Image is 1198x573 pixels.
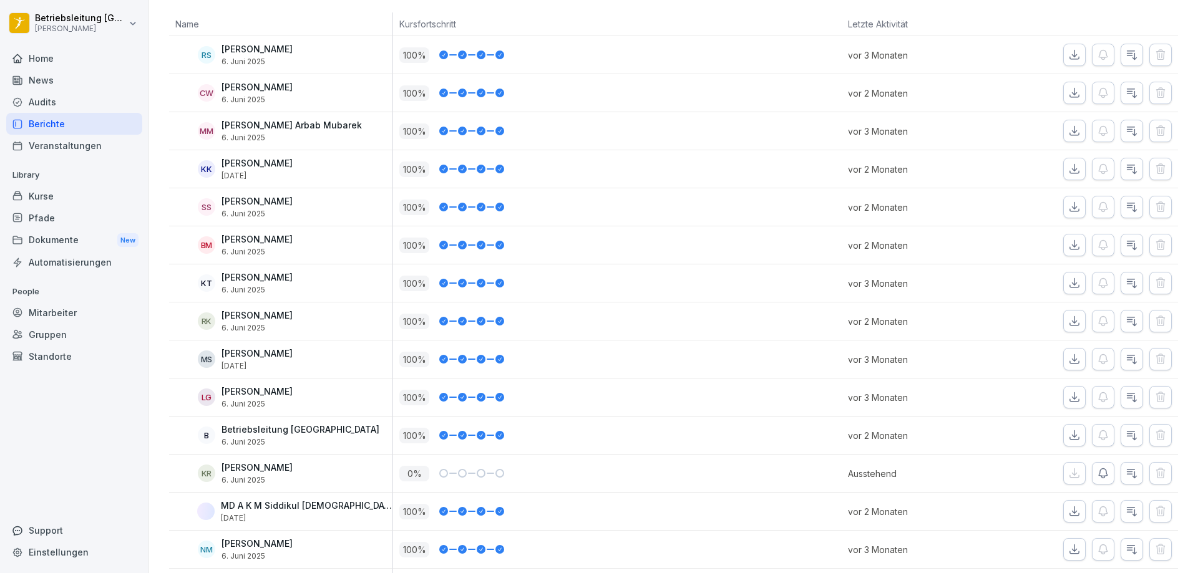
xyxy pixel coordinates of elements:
[6,251,142,273] a: Automatisierungen
[222,158,293,169] p: [PERSON_NAME]
[175,17,386,31] p: Name
[222,552,293,561] p: 6. Juni 2025
[399,47,429,63] p: 100 %
[222,400,293,408] p: 6. Juni 2025
[848,543,982,556] p: vor 3 Monaten
[848,201,982,214] p: vor 2 Monaten
[198,426,215,444] div: B
[848,277,982,290] p: vor 3 Monaten
[399,352,429,367] p: 100 %
[222,476,293,484] p: 6. Juni 2025
[222,209,293,218] p: 6. Juni 2025
[222,425,379,435] p: Betriebsleitung [GEOGRAPHIC_DATA]
[6,324,142,345] a: Gruppen
[6,282,142,302] p: People
[6,302,142,324] a: Mitarbeiter
[198,465,215,482] div: KR
[6,541,142,563] a: Einstellungen
[198,122,215,140] div: MM
[6,113,142,135] div: Berichte
[848,353,982,366] p: vor 3 Monaten
[222,133,362,142] p: 6. Juni 2025
[198,274,215,292] div: KT
[35,24,126,33] p: [PERSON_NAME]
[399,276,429,291] p: 100 %
[848,17,976,31] p: Letzte Aktivität
[198,350,215,368] div: MS
[222,171,293,180] p: [DATE]
[222,362,293,370] p: [DATE]
[197,503,214,520] img: u0dd4zhz8l411xntjazqpgym.png
[6,229,142,252] div: Dokumente
[198,388,215,406] div: LG
[222,387,293,397] p: [PERSON_NAME]
[222,57,293,66] p: 6. Juni 2025
[399,466,429,481] p: 0 %
[399,314,429,329] p: 100 %
[222,311,293,321] p: [PERSON_NAME]
[222,95,293,104] p: 6. Juni 2025
[6,135,142,156] a: Veranstaltungen
[35,13,126,24] p: Betriebsleitung [GEOGRAPHIC_DATA]
[848,239,982,252] p: vor 2 Monaten
[6,229,142,252] a: DokumenteNew
[848,391,982,404] p: vor 3 Monaten
[6,345,142,367] a: Standorte
[198,236,215,254] div: BM
[6,165,142,185] p: Library
[221,514,393,522] p: [DATE]
[399,17,667,31] p: Kursfortschritt
[117,233,139,248] div: New
[222,120,362,131] p: [PERSON_NAME] Arbab Mubarek
[222,324,293,332] p: 6. Juni 2025
[198,541,215,558] div: NM
[848,505,982,518] p: vor 2 Monaten
[222,44,293,55] p: [PERSON_NAME]
[198,84,215,102] div: CW
[399,200,429,215] p: 100 %
[848,49,982,62] p: vor 3 Monaten
[6,185,142,207] a: Kurse
[6,47,142,69] a: Home
[6,207,142,229] a: Pfade
[399,390,429,405] p: 100 %
[222,286,293,294] p: 6. Juni 2025
[6,69,142,91] a: News
[198,46,215,64] div: RS
[222,234,293,245] p: [PERSON_NAME]
[222,349,293,359] p: [PERSON_NAME]
[399,504,429,519] p: 100 %
[222,196,293,207] p: [PERSON_NAME]
[848,467,982,480] p: Ausstehend
[222,272,293,283] p: [PERSON_NAME]
[198,160,215,178] div: KK
[399,428,429,443] p: 100 %
[222,539,293,549] p: [PERSON_NAME]
[222,463,293,473] p: [PERSON_NAME]
[222,82,293,93] p: [PERSON_NAME]
[399,123,429,139] p: 100 %
[6,519,142,541] div: Support
[6,91,142,113] a: Audits
[222,248,293,256] p: 6. Juni 2025
[221,501,393,511] p: MD A K M Siddikul [DEMOGRAPHIC_DATA]
[848,87,982,100] p: vor 2 Monaten
[848,429,982,442] p: vor 2 Monaten
[848,125,982,138] p: vor 3 Monaten
[399,161,429,177] p: 100 %
[198,312,215,330] div: RK
[198,198,215,216] div: SS
[222,438,379,446] p: 6. Juni 2025
[399,85,429,101] p: 100 %
[848,163,982,176] p: vor 2 Monaten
